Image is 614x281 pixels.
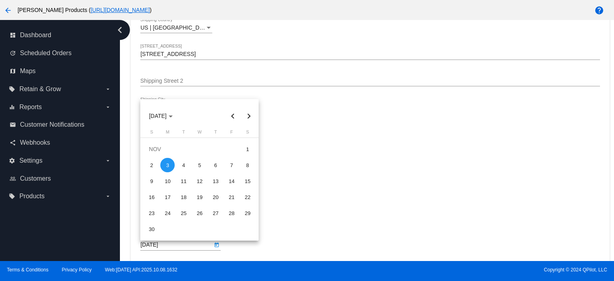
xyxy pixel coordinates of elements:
[144,205,159,221] td: November 23, 2025
[208,174,223,188] div: 13
[144,157,159,173] td: November 2, 2025
[191,130,207,138] th: Wednesday
[176,206,191,220] div: 25
[144,130,159,138] th: Sunday
[176,174,191,188] div: 11
[159,173,175,189] td: November 10, 2025
[191,173,207,189] td: November 12, 2025
[143,108,179,124] button: Choose month and year
[144,190,159,204] div: 16
[160,190,175,204] div: 17
[239,173,255,189] td: November 15, 2025
[223,130,239,138] th: Friday
[149,113,173,119] span: [DATE]
[207,130,223,138] th: Thursday
[160,158,175,172] div: 3
[224,174,239,188] div: 14
[240,206,255,220] div: 29
[224,158,239,172] div: 7
[176,158,191,172] div: 4
[224,206,239,220] div: 28
[144,222,159,236] div: 30
[159,157,175,173] td: November 3, 2025
[207,189,223,205] td: November 20, 2025
[223,189,239,205] td: November 21, 2025
[192,206,207,220] div: 26
[159,205,175,221] td: November 24, 2025
[144,189,159,205] td: November 16, 2025
[144,158,159,172] div: 2
[240,190,255,204] div: 22
[223,157,239,173] td: November 7, 2025
[223,173,239,189] td: November 14, 2025
[191,205,207,221] td: November 26, 2025
[225,108,241,124] button: Previous month
[175,173,191,189] td: November 11, 2025
[241,108,257,124] button: Next month
[224,190,239,204] div: 21
[191,157,207,173] td: November 5, 2025
[207,173,223,189] td: November 13, 2025
[239,130,255,138] th: Saturday
[208,206,223,220] div: 27
[207,157,223,173] td: November 6, 2025
[160,206,175,220] div: 24
[144,206,159,220] div: 23
[239,205,255,221] td: November 29, 2025
[240,158,255,172] div: 8
[240,174,255,188] div: 15
[159,130,175,138] th: Monday
[144,174,159,188] div: 9
[159,189,175,205] td: November 17, 2025
[239,189,255,205] td: November 22, 2025
[192,158,207,172] div: 5
[144,141,239,157] td: NOV
[175,130,191,138] th: Tuesday
[191,189,207,205] td: November 19, 2025
[192,190,207,204] div: 19
[240,142,255,156] div: 1
[175,157,191,173] td: November 4, 2025
[144,221,159,237] td: November 30, 2025
[192,174,207,188] div: 12
[208,158,223,172] div: 6
[239,141,255,157] td: November 1, 2025
[207,205,223,221] td: November 27, 2025
[144,173,159,189] td: November 9, 2025
[175,205,191,221] td: November 25, 2025
[160,174,175,188] div: 10
[176,190,191,204] div: 18
[208,190,223,204] div: 20
[175,189,191,205] td: November 18, 2025
[239,157,255,173] td: November 8, 2025
[223,205,239,221] td: November 28, 2025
